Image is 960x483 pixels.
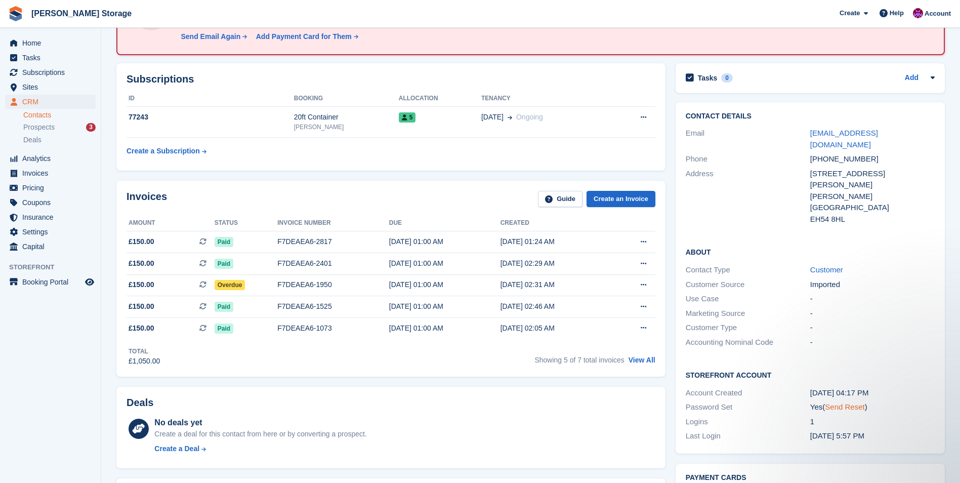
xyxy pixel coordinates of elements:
[810,308,935,319] div: -
[22,166,83,180] span: Invoices
[810,202,935,214] div: [GEOGRAPHIC_DATA]
[686,247,935,257] h2: About
[5,181,96,195] a: menu
[905,72,919,84] a: Add
[500,215,612,231] th: Created
[5,195,96,210] a: menu
[686,401,810,413] div: Password Set
[399,91,481,107] th: Allocation
[500,323,612,334] div: [DATE] 02:05 AM
[256,31,352,42] div: Add Payment Card for Them
[277,236,389,247] div: F7DEAEA6-2817
[22,36,83,50] span: Home
[5,166,96,180] a: menu
[500,258,612,269] div: [DATE] 02:29 AM
[5,36,96,50] a: menu
[810,191,935,203] div: [PERSON_NAME]
[5,65,96,79] a: menu
[154,444,366,454] a: Create a Deal
[686,322,810,334] div: Customer Type
[481,91,611,107] th: Tenancy
[277,323,389,334] div: F7DEAEA6-1073
[686,387,810,399] div: Account Created
[686,293,810,305] div: Use Case
[23,123,55,132] span: Prospects
[215,324,233,334] span: Paid
[389,323,500,334] div: [DATE] 01:00 AM
[277,301,389,312] div: F7DEAEA6-1525
[500,236,612,247] div: [DATE] 01:24 AM
[154,417,366,429] div: No deals yet
[215,280,245,290] span: Overdue
[294,123,399,132] div: [PERSON_NAME]
[23,122,96,133] a: Prospects 3
[5,239,96,254] a: menu
[686,153,810,165] div: Phone
[129,236,154,247] span: £150.00
[810,322,935,334] div: -
[5,80,96,94] a: menu
[22,151,83,166] span: Analytics
[129,323,154,334] span: £150.00
[5,95,96,109] a: menu
[154,429,366,439] div: Create a deal for this contact from here or by converting a prospect.
[686,112,935,120] h2: Contact Details
[810,401,935,413] div: Yes
[5,151,96,166] a: menu
[810,293,935,305] div: -
[587,191,655,208] a: Create an Invoice
[23,135,41,145] span: Deals
[810,168,935,191] div: [STREET_ADDRESS][PERSON_NAME]
[721,73,733,83] div: 0
[22,225,83,239] span: Settings
[698,73,718,83] h2: Tasks
[23,135,96,145] a: Deals
[810,265,843,274] a: Customer
[686,168,810,225] div: Address
[22,195,83,210] span: Coupons
[181,31,240,42] div: Send Email Again
[913,8,923,18] img: Audra Whitelaw
[389,258,500,269] div: [DATE] 01:00 AM
[294,91,399,107] th: Booking
[810,153,935,165] div: [PHONE_NUMBER]
[277,279,389,290] div: F7DEAEA6-1950
[27,5,136,22] a: [PERSON_NAME] Storage
[22,181,83,195] span: Pricing
[810,337,935,348] div: -
[822,402,867,411] span: ( )
[127,91,294,107] th: ID
[481,112,504,123] span: [DATE]
[890,8,904,18] span: Help
[5,275,96,289] a: menu
[129,279,154,290] span: £150.00
[538,191,582,208] a: Guide
[22,65,83,79] span: Subscriptions
[22,80,83,94] span: Sites
[840,8,860,18] span: Create
[686,128,810,150] div: Email
[277,258,389,269] div: F7DEAEA6-2401
[23,110,96,120] a: Contacts
[127,191,167,208] h2: Invoices
[8,6,23,21] img: stora-icon-8386f47178a22dfd0bd8f6a31ec36ba5ce8667c1dd55bd0f319d3a0aa187defe.svg
[277,215,389,231] th: Invoice number
[9,262,101,272] span: Storefront
[22,210,83,224] span: Insurance
[686,264,810,276] div: Contact Type
[22,95,83,109] span: CRM
[127,112,294,123] div: 77243
[389,215,500,231] th: Due
[215,302,233,312] span: Paid
[516,113,543,121] span: Ongoing
[686,474,935,482] h2: Payment cards
[129,258,154,269] span: £150.00
[127,397,153,409] h2: Deals
[389,301,500,312] div: [DATE] 01:00 AM
[129,347,160,356] div: Total
[686,308,810,319] div: Marketing Source
[810,279,935,291] div: Imported
[686,279,810,291] div: Customer Source
[86,123,96,132] div: 3
[127,142,206,160] a: Create a Subscription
